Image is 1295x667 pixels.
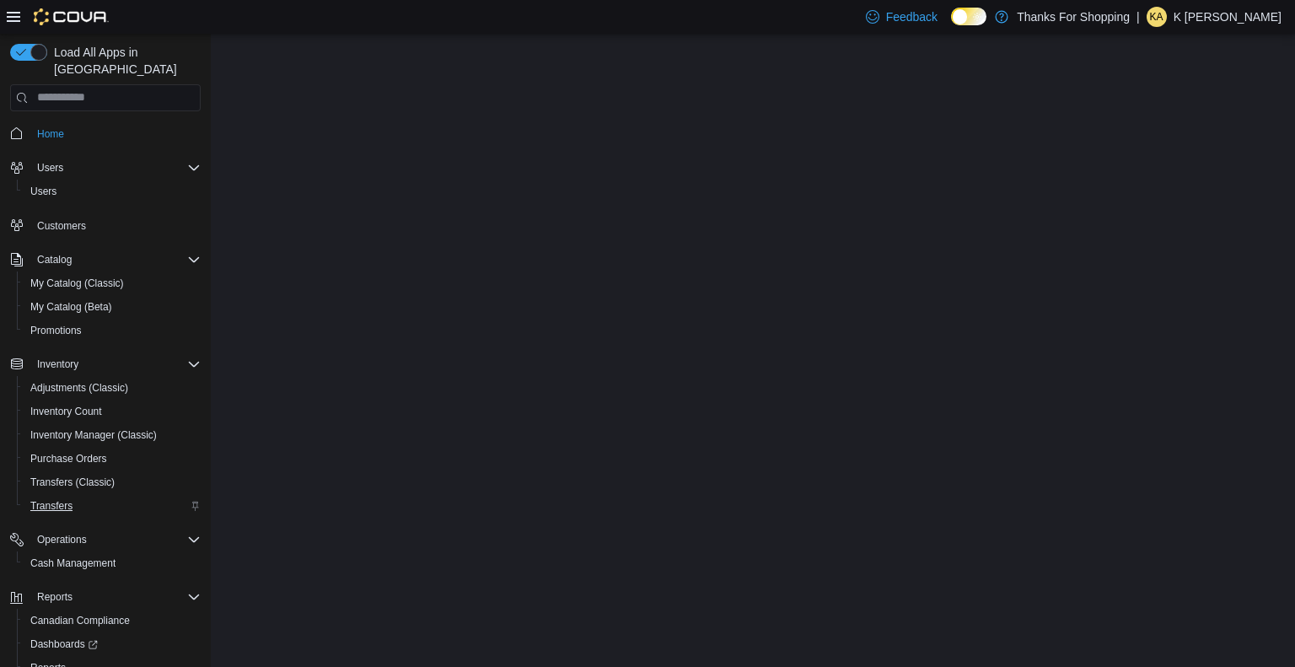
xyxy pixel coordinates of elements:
a: Transfers [24,496,79,516]
button: Customers [3,213,207,238]
span: Purchase Orders [24,449,201,469]
button: Users [17,180,207,203]
a: Users [24,181,63,202]
a: Transfers (Classic) [24,472,121,492]
button: Inventory Manager (Classic) [17,423,207,447]
button: My Catalog (Beta) [17,295,207,319]
button: Catalog [30,250,78,270]
button: Operations [30,530,94,550]
button: Reports [30,587,79,607]
span: Promotions [24,320,201,341]
a: My Catalog (Beta) [24,297,119,317]
span: Adjustments (Classic) [30,381,128,395]
span: Inventory [37,358,78,371]
a: My Catalog (Classic) [24,273,131,293]
span: Operations [37,533,87,546]
button: Promotions [17,319,207,342]
span: Cash Management [30,557,116,570]
p: | [1136,7,1140,27]
a: Adjustments (Classic) [24,378,135,398]
div: K Atlee-Raymond [1147,7,1167,27]
span: Inventory Count [24,401,201,422]
span: Adjustments (Classic) [24,378,201,398]
a: Customers [30,216,93,236]
span: Transfers (Classic) [30,476,115,489]
span: My Catalog (Beta) [24,297,201,317]
span: My Catalog (Beta) [30,300,112,314]
a: Dashboards [17,632,207,656]
a: Dashboards [24,634,105,654]
span: Load All Apps in [GEOGRAPHIC_DATA] [47,44,201,78]
span: Transfers [24,496,201,516]
span: Home [37,127,64,141]
span: Dark Mode [951,25,952,26]
span: Home [30,123,201,144]
span: Catalog [30,250,201,270]
a: Inventory Count [24,401,109,422]
span: Canadian Compliance [24,611,201,631]
span: Users [37,161,63,175]
span: My Catalog (Classic) [30,277,124,290]
span: Dashboards [24,634,201,654]
span: Transfers [30,499,73,513]
span: KA [1150,7,1163,27]
span: Reports [30,587,201,607]
a: Cash Management [24,553,122,573]
span: My Catalog (Classic) [24,273,201,293]
button: Adjustments (Classic) [17,376,207,400]
button: Transfers [17,494,207,518]
button: Transfers (Classic) [17,471,207,494]
span: Users [24,181,201,202]
button: Cash Management [17,551,207,575]
span: Dashboards [30,637,98,651]
span: Canadian Compliance [30,614,130,627]
span: Inventory [30,354,201,374]
span: Inventory Manager (Classic) [30,428,157,442]
span: Transfers (Classic) [24,472,201,492]
p: Thanks For Shopping [1017,7,1130,27]
input: Dark Mode [951,8,986,25]
span: Reports [37,590,73,604]
span: Customers [30,215,201,236]
span: Feedback [886,8,938,25]
span: Users [30,158,201,178]
a: Canadian Compliance [24,611,137,631]
p: K [PERSON_NAME] [1174,7,1282,27]
span: Operations [30,530,201,550]
button: Reports [3,585,207,609]
span: Catalog [37,253,72,266]
button: Users [30,158,70,178]
span: Purchase Orders [30,452,107,465]
button: Canadian Compliance [17,609,207,632]
button: Inventory [3,352,207,376]
button: Catalog [3,248,207,272]
img: Cova [34,8,109,25]
a: Purchase Orders [24,449,114,469]
span: Customers [37,219,86,233]
button: Home [3,121,207,146]
span: Inventory Count [30,405,102,418]
button: Inventory [30,354,85,374]
span: Cash Management [24,553,201,573]
span: Users [30,185,56,198]
a: Home [30,124,71,144]
span: Promotions [30,324,82,337]
button: Purchase Orders [17,447,207,471]
a: Inventory Manager (Classic) [24,425,164,445]
span: Inventory Manager (Classic) [24,425,201,445]
button: Inventory Count [17,400,207,423]
button: My Catalog (Classic) [17,272,207,295]
button: Operations [3,528,207,551]
a: Promotions [24,320,89,341]
button: Users [3,156,207,180]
